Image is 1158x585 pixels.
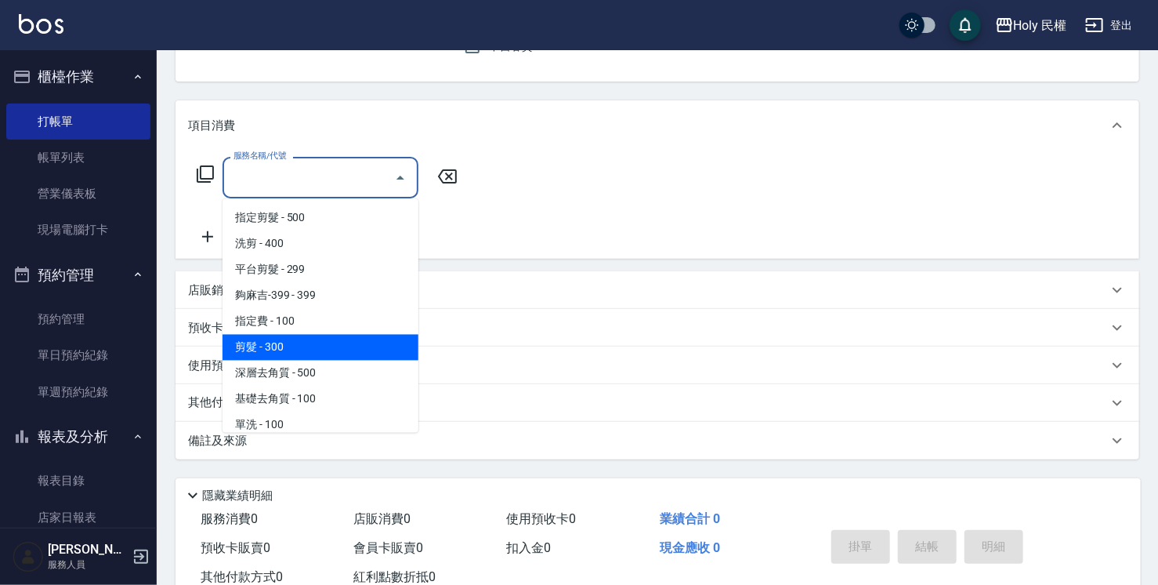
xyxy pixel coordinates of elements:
[6,104,150,140] a: 打帳單
[6,416,150,457] button: 報表及分析
[202,488,273,504] p: 隱藏業績明細
[6,56,150,97] button: 櫃檯作業
[6,140,150,176] a: 帳單列表
[223,309,418,335] span: 指定費 - 100
[223,231,418,257] span: 洗剪 - 400
[176,347,1139,384] div: 使用預收卡
[6,301,150,337] a: 預約管理
[188,320,247,336] p: 預收卡販賣
[48,558,128,572] p: 服務人員
[223,361,418,387] span: 深層去角質 - 500
[176,422,1139,460] div: 備註及來源
[48,542,128,558] h5: [PERSON_NAME]
[223,412,418,438] span: 單洗 - 100
[989,9,1073,42] button: Holy 民權
[1079,11,1139,40] button: 登出
[353,569,436,584] span: 紅利點數折抵 0
[950,9,981,41] button: save
[188,118,235,134] p: 項目消費
[176,100,1139,151] div: 項目消費
[223,257,418,283] span: 平台剪髮 - 299
[353,540,423,555] span: 會員卡販賣 0
[660,540,720,555] span: 現金應收 0
[507,511,577,526] span: 使用預收卡 0
[176,384,1139,422] div: 其他付款方式入金可用餘額: 0
[201,511,258,526] span: 服務消費 0
[1014,16,1067,35] div: Holy 民權
[13,541,44,572] img: Person
[388,165,413,191] button: Close
[188,433,247,449] p: 備註及來源
[6,500,150,536] a: 店家日報表
[6,255,150,296] button: 預約管理
[201,540,270,555] span: 預收卡販賣 0
[660,511,720,526] span: 業績合計 0
[188,358,247,374] p: 使用預收卡
[188,282,235,299] p: 店販銷售
[6,337,150,373] a: 單日預約紀錄
[233,150,286,162] label: 服務名稱/代號
[6,176,150,212] a: 營業儀表板
[176,271,1139,309] div: 店販銷售
[223,387,418,412] span: 基礎去角質 - 100
[176,309,1139,347] div: 預收卡販賣
[353,511,411,526] span: 店販消費 0
[201,569,283,584] span: 其他付款方式 0
[223,335,418,361] span: 剪髮 - 300
[188,394,332,412] p: 其他付款方式
[6,212,150,248] a: 現場電腦打卡
[19,14,63,34] img: Logo
[223,283,418,309] span: 夠麻吉-399 - 399
[223,205,418,231] span: 指定剪髮 - 500
[6,463,150,499] a: 報表目錄
[507,540,552,555] span: 扣入金 0
[6,374,150,410] a: 單週預約紀錄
